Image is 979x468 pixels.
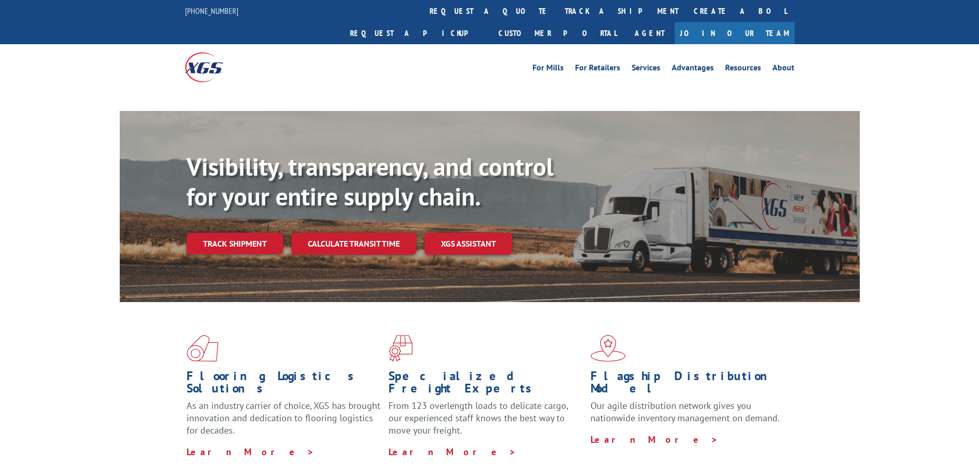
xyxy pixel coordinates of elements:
[187,446,315,458] a: Learn More >
[187,151,553,212] b: Visibility, transparency, and control for your entire supply chain.
[624,22,675,44] a: Agent
[772,64,795,75] a: About
[389,335,413,362] img: xgs-icon-focused-on-flooring-red
[187,400,380,436] span: As an industry carrier of choice, XGS has brought innovation and dedication to flooring logistics...
[575,64,620,75] a: For Retailers
[389,370,583,400] h1: Specialized Freight Experts
[725,64,761,75] a: Resources
[185,6,238,16] a: [PHONE_NUMBER]
[389,400,583,445] p: From 123 overlength loads to delicate cargo, our experienced staff knows the best way to move you...
[590,400,780,424] span: Our agile distribution network gives you nationwide inventory management on demand.
[187,233,283,254] a: Track shipment
[291,233,416,255] a: Calculate transit time
[532,64,564,75] a: For Mills
[187,335,218,362] img: xgs-icon-total-supply-chain-intelligence-red
[424,233,512,255] a: XGS ASSISTANT
[590,370,785,400] h1: Flagship Distribution Model
[590,335,626,362] img: xgs-icon-flagship-distribution-model-red
[672,64,714,75] a: Advantages
[590,434,718,445] a: Learn More >
[342,22,491,44] a: Request a pickup
[187,370,381,400] h1: Flooring Logistics Solutions
[632,64,660,75] a: Services
[491,22,624,44] a: Customer Portal
[675,22,795,44] a: Join Our Team
[389,446,516,458] a: Learn More >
